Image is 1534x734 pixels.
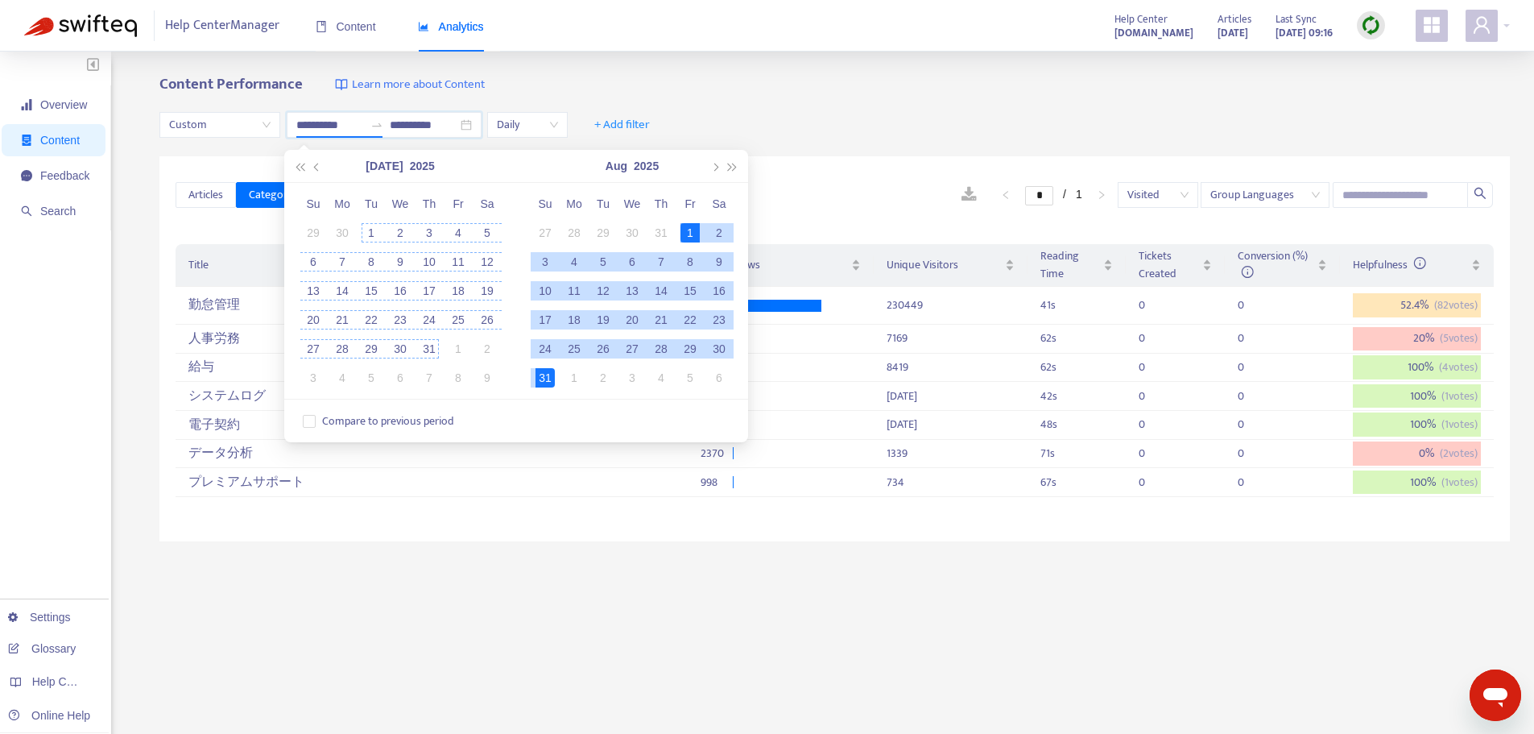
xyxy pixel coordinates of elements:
td: 2025-08-05 [589,247,618,276]
span: Help Centers [32,675,98,688]
td: 2025-07-30 [386,334,415,363]
div: 100 % [1353,471,1481,495]
div: 17 [420,281,439,301]
div: 0 [1238,445,1270,462]
td: 2025-08-03 [531,247,560,276]
td: 2025-07-15 [357,276,386,305]
td: 2025-08-30 [705,334,734,363]
div: 4 [449,223,468,243]
div: 12 [478,252,497,272]
span: Help Center Manager [165,10,279,41]
div: 0 [1139,445,1171,462]
div: [DATE] [887,388,1015,405]
strong: [DOMAIN_NAME] [1114,24,1193,42]
span: ( 5 votes) [1440,330,1478,347]
th: Sa [473,189,502,218]
div: 10 [420,252,439,272]
div: 6 [622,252,642,272]
td: 2025-08-28 [647,334,676,363]
td: 2025-09-02 [589,363,618,392]
td: 2025-07-28 [328,334,357,363]
td: 2025-08-25 [560,334,589,363]
td: 2025-09-05 [676,363,705,392]
div: 7 [333,252,352,272]
span: search [1474,187,1486,200]
th: Th [415,189,444,218]
span: to [370,118,383,131]
td: 2025-07-31 [415,334,444,363]
td: 2025-07-13 [299,276,328,305]
strong: [DATE] 09:16 [1276,24,1333,42]
img: Swifteq [24,15,137,37]
td: 2025-08-02 [705,218,734,247]
div: 5 [362,368,381,388]
td: 2025-07-17 [415,276,444,305]
span: Article Views [701,256,848,274]
td: 2025-07-22 [357,305,386,334]
td: 2025-07-28 [560,218,589,247]
td: 2025-08-05 [357,363,386,392]
div: 21 [333,310,352,330]
div: 14 [333,281,352,301]
span: Overview [40,98,87,111]
div: 8419 [887,359,1015,376]
span: Title [188,256,661,274]
div: システムログ [188,383,674,409]
td: 2025-07-05 [473,218,502,247]
span: Content [316,20,376,33]
div: 42 s [1040,388,1113,405]
td: 2025-07-03 [415,218,444,247]
td: 2025-08-01 [444,334,473,363]
div: 52.4 % [1353,293,1481,317]
div: 24 [420,310,439,330]
button: 2025 [634,150,659,182]
th: Fr [444,189,473,218]
span: Articles [1218,10,1251,28]
span: left [1001,190,1011,200]
div: 5 [680,368,700,388]
li: Previous Page [993,185,1019,205]
div: 5 [593,252,613,272]
button: left [993,185,1019,205]
div: 8 [449,368,468,388]
div: 29 [362,339,381,359]
div: 100 % [1353,384,1481,408]
span: / [1063,188,1066,201]
th: Title [176,244,687,287]
div: 9 [391,252,410,272]
div: 7 [651,252,671,272]
span: Reading Time [1040,247,1100,283]
div: 25 [564,339,584,359]
span: Last Sync [1276,10,1317,28]
td: 2025-08-23 [705,305,734,334]
span: Categories [249,186,300,204]
th: Tu [357,189,386,218]
td: 2025-07-12 [473,247,502,276]
div: 0 [1238,416,1270,433]
div: 0 [1238,359,1270,376]
div: 16 [391,281,410,301]
div: [DATE] [887,416,1015,433]
div: 0 [1139,330,1171,347]
td: 2025-08-11 [560,276,589,305]
div: 734 [887,474,1015,491]
div: 5 [478,223,497,243]
th: Su [299,189,328,218]
div: 230449 [887,297,1015,314]
div: 22 [362,310,381,330]
td: 2025-08-07 [415,363,444,392]
td: 2025-08-20 [618,305,647,334]
td: 2025-07-02 [386,218,415,247]
div: 21 [651,310,671,330]
th: Mo [328,189,357,218]
td: 2025-07-16 [386,276,415,305]
div: 8 [362,252,381,272]
div: 9 [709,252,729,272]
th: Su [531,189,560,218]
span: Content [40,134,80,147]
td: 2025-08-08 [676,247,705,276]
div: 給与 [188,355,674,381]
div: 31 [651,223,671,243]
div: 26 [593,339,613,359]
td: 2025-07-20 [299,305,328,334]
